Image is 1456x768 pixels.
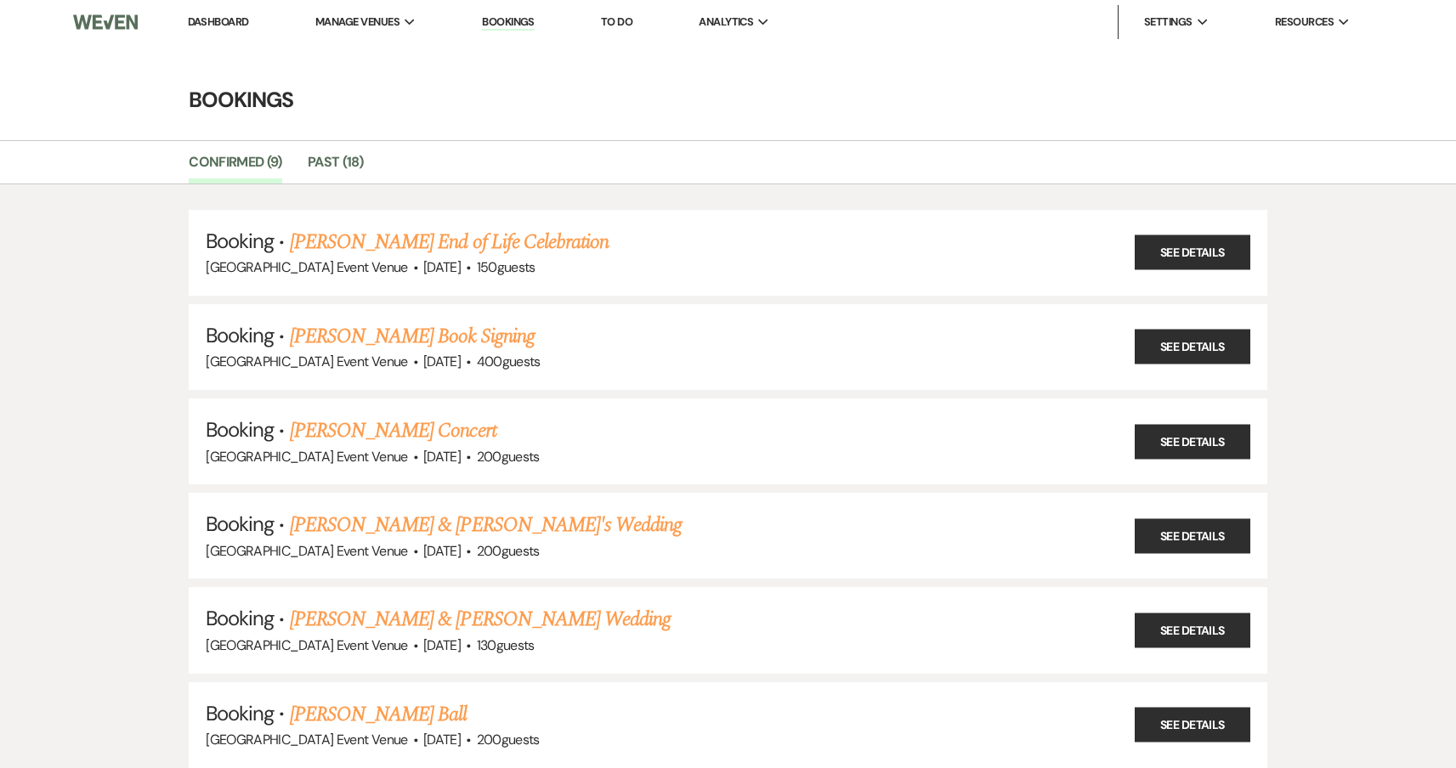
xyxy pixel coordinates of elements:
a: [PERSON_NAME] Ball [290,699,467,730]
a: See Details [1135,708,1250,743]
span: 400 guests [477,353,541,370]
a: Past (18) [308,151,363,184]
span: [DATE] [423,542,461,560]
a: To Do [601,14,632,29]
span: Analytics [699,14,753,31]
span: [GEOGRAPHIC_DATA] Event Venue [206,542,407,560]
span: [GEOGRAPHIC_DATA] Event Venue [206,258,407,276]
span: Booking [206,416,274,443]
a: [PERSON_NAME] End of Life Celebration [290,227,609,257]
span: 150 guests [477,258,535,276]
span: Settings [1144,14,1193,31]
span: 130 guests [477,636,535,654]
span: 200 guests [477,448,540,466]
span: Booking [206,511,274,537]
span: 200 guests [477,731,540,748]
span: Booking [206,605,274,631]
span: [DATE] [423,731,461,748]
span: 200 guests [477,542,540,560]
span: Manage Venues [315,14,399,31]
span: Booking [206,700,274,726]
span: [DATE] [423,448,461,466]
a: Dashboard [188,14,249,29]
span: [DATE] [423,258,461,276]
span: [GEOGRAPHIC_DATA] Event Venue [206,636,407,654]
img: Weven Logo [73,4,138,40]
a: [PERSON_NAME] & [PERSON_NAME] Wedding [290,604,671,635]
span: Booking [206,322,274,348]
span: Booking [206,228,274,254]
a: [PERSON_NAME] & [PERSON_NAME]'s Wedding [290,510,683,540]
span: [GEOGRAPHIC_DATA] Event Venue [206,731,407,748]
a: [PERSON_NAME] Concert [290,415,496,446]
span: [GEOGRAPHIC_DATA] Event Venue [206,353,407,370]
a: [PERSON_NAME] Book Signing [290,321,535,352]
span: Resources [1275,14,1334,31]
a: See Details [1135,235,1250,270]
span: [GEOGRAPHIC_DATA] Event Venue [206,448,407,466]
h4: Bookings [116,85,1340,115]
span: [DATE] [423,636,461,654]
a: See Details [1135,613,1250,647]
span: [DATE] [423,353,461,370]
a: See Details [1135,424,1250,459]
a: See Details [1135,518,1250,553]
a: Bookings [482,14,535,31]
a: Confirmed (9) [189,151,282,184]
a: See Details [1135,330,1250,364]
